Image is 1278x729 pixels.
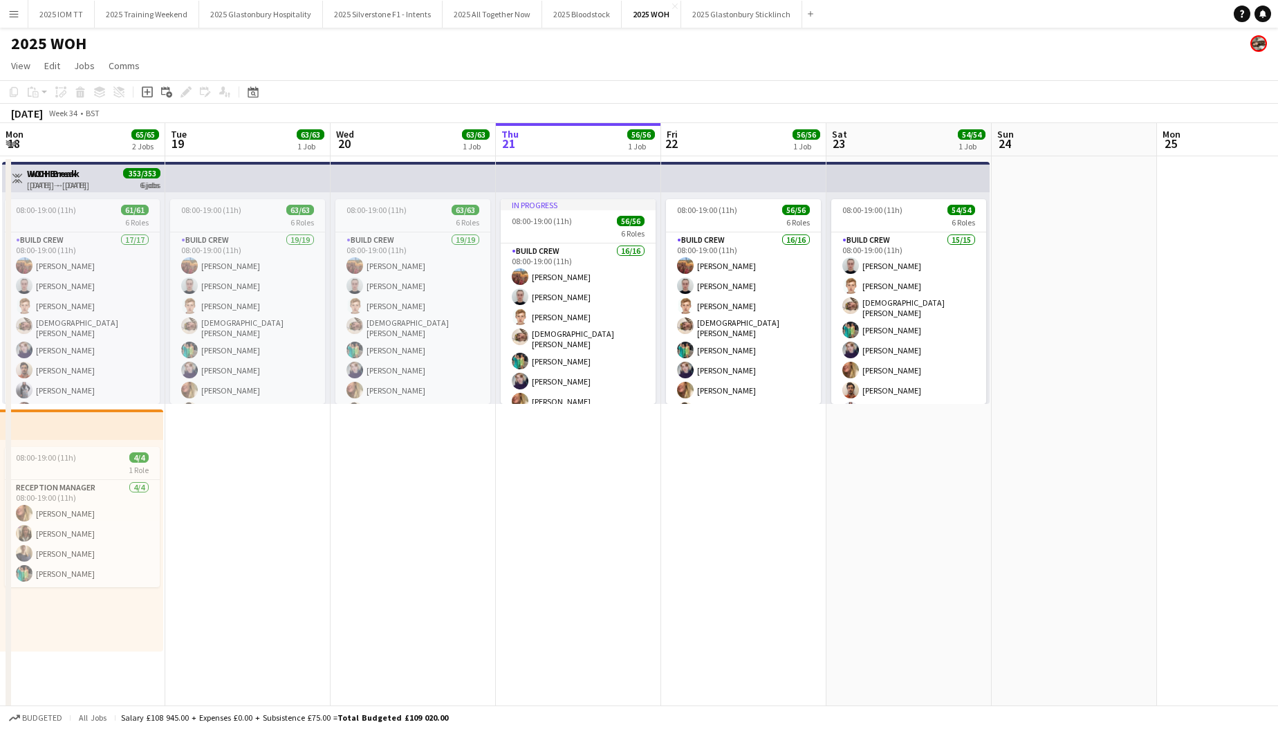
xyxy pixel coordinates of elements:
[542,1,622,28] button: 2025 Bloodstock
[462,129,490,140] span: 63/63
[831,232,986,564] app-card-role: Build Crew15/1508:00-19:00 (11h)[PERSON_NAME][PERSON_NAME][DEMOGRAPHIC_DATA][PERSON_NAME][PERSON_...
[199,1,323,28] button: 2025 Glastonbury Hospitality
[171,128,187,140] span: Tue
[68,57,100,75] a: Jobs
[44,59,60,72] span: Edit
[958,141,985,151] div: 1 Job
[5,232,160,605] app-card-role: Build Crew17/1708:00-19:00 (11h)[PERSON_NAME][PERSON_NAME][PERSON_NAME][DEMOGRAPHIC_DATA][PERSON_...
[667,128,678,140] span: Fri
[830,136,847,151] span: 23
[181,205,241,215] span: 08:00-19:00 (11h)
[952,217,975,228] span: 6 Roles
[793,141,819,151] div: 1 Job
[169,136,187,151] span: 19
[28,1,95,28] button: 2025 IOM TT
[337,712,448,723] span: Total Budgeted £109 020.00
[125,217,149,228] span: 6 Roles
[132,141,158,151] div: 2 Jobs
[1163,128,1180,140] span: Mon
[103,57,145,75] a: Comms
[452,205,479,215] span: 63/63
[16,205,76,215] span: 08:00-19:00 (11h)
[666,232,821,584] app-card-role: Build Crew16/1608:00-19:00 (11h)[PERSON_NAME][PERSON_NAME][PERSON_NAME][DEMOGRAPHIC_DATA][PERSON_...
[793,129,820,140] span: 56/56
[334,136,354,151] span: 20
[121,205,149,215] span: 61/61
[121,712,448,723] div: Salary £108 945.00 + Expenses £0.00 + Subsistence £75.00 =
[1250,35,1267,52] app-user-avatar: Emily Applegate
[501,128,519,140] span: Thu
[86,108,100,118] div: BST
[11,107,43,120] div: [DATE]
[131,129,159,140] span: 65/65
[141,178,160,190] div: 6 jobs
[628,141,654,151] div: 1 Job
[677,205,737,215] span: 08:00-19:00 (11h)
[681,1,802,28] button: 2025 Glastonbury Sticklinch
[3,136,24,151] span: 18
[621,228,645,239] span: 6 Roles
[129,465,149,475] span: 1 Role
[11,59,30,72] span: View
[74,59,95,72] span: Jobs
[170,199,325,404] app-job-card: 08:00-19:00 (11h)63/636 RolesBuild Crew19/1908:00-19:00 (11h)[PERSON_NAME][PERSON_NAME][PERSON_NA...
[286,205,314,215] span: 63/63
[782,205,810,215] span: 56/56
[5,199,160,404] app-job-card: 08:00-19:00 (11h)61/616 RolesBuild Crew17/1708:00-19:00 (11h)[PERSON_NAME][PERSON_NAME][PERSON_NA...
[170,232,325,645] app-card-role: Build Crew19/1908:00-19:00 (11h)[PERSON_NAME][PERSON_NAME][PERSON_NAME][DEMOGRAPHIC_DATA][PERSON_...
[39,57,66,75] a: Edit
[297,129,324,140] span: 63/63
[443,1,542,28] button: 2025 All Together Now
[95,1,199,28] button: 2025 Training Weekend
[335,232,490,645] app-card-role: Build Crew19/1908:00-19:00 (11h)[PERSON_NAME][PERSON_NAME][PERSON_NAME][DEMOGRAPHIC_DATA][PERSON_...
[5,480,160,587] app-card-role: Reception Manager4/408:00-19:00 (11h)[PERSON_NAME][PERSON_NAME][PERSON_NAME][PERSON_NAME]
[346,205,407,215] span: 08:00-19:00 (11h)
[627,129,655,140] span: 56/56
[463,141,489,151] div: 1 Job
[6,57,36,75] a: View
[46,108,80,118] span: Week 34
[30,180,89,190] div: [DATE] → [DATE]
[76,712,109,723] span: All jobs
[456,217,479,228] span: 6 Roles
[842,205,902,215] span: 08:00-19:00 (11h)
[665,136,678,151] span: 22
[1160,136,1180,151] span: 25
[947,205,975,215] span: 54/54
[501,199,656,404] app-job-card: In progress08:00-19:00 (11h)56/566 RolesBuild Crew16/1608:00-19:00 (11h)[PERSON_NAME][PERSON_NAME...
[336,128,354,140] span: Wed
[16,452,76,463] span: 08:00-19:00 (11h)
[30,167,89,180] h3: WOH Break
[622,1,681,28] button: 2025 WOH
[786,217,810,228] span: 6 Roles
[11,33,86,54] h1: 2025 WOH
[323,1,443,28] button: 2025 Silverstone F1 - Intents
[335,199,490,404] app-job-card: 08:00-19:00 (11h)63/636 RolesBuild Crew19/1908:00-19:00 (11h)[PERSON_NAME][PERSON_NAME][PERSON_NA...
[958,129,985,140] span: 54/54
[501,243,656,596] app-card-role: Build Crew16/1608:00-19:00 (11h)[PERSON_NAME][PERSON_NAME][PERSON_NAME][DEMOGRAPHIC_DATA][PERSON_...
[832,128,847,140] span: Sat
[5,447,160,587] app-job-card: 08:00-19:00 (11h)4/41 RoleReception Manager4/408:00-19:00 (11h)[PERSON_NAME][PERSON_NAME][PERSON_...
[6,128,24,140] span: Mon
[995,136,1014,151] span: 24
[666,199,821,404] app-job-card: 08:00-19:00 (11h)56/566 RolesBuild Crew16/1608:00-19:00 (11h)[PERSON_NAME][PERSON_NAME][PERSON_NA...
[512,216,572,226] span: 08:00-19:00 (11h)
[831,199,986,404] app-job-card: 08:00-19:00 (11h)54/546 RolesBuild Crew15/1508:00-19:00 (11h)[PERSON_NAME][PERSON_NAME][DEMOGRAPH...
[124,168,160,178] span: 353/353
[7,710,64,726] button: Budgeted
[297,141,324,151] div: 1 Job
[997,128,1014,140] span: Sun
[501,199,656,210] div: In progress
[22,713,62,723] span: Budgeted
[499,136,519,151] span: 21
[109,59,140,72] span: Comms
[290,217,314,228] span: 6 Roles
[129,452,149,463] span: 4/4
[617,216,645,226] span: 56/56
